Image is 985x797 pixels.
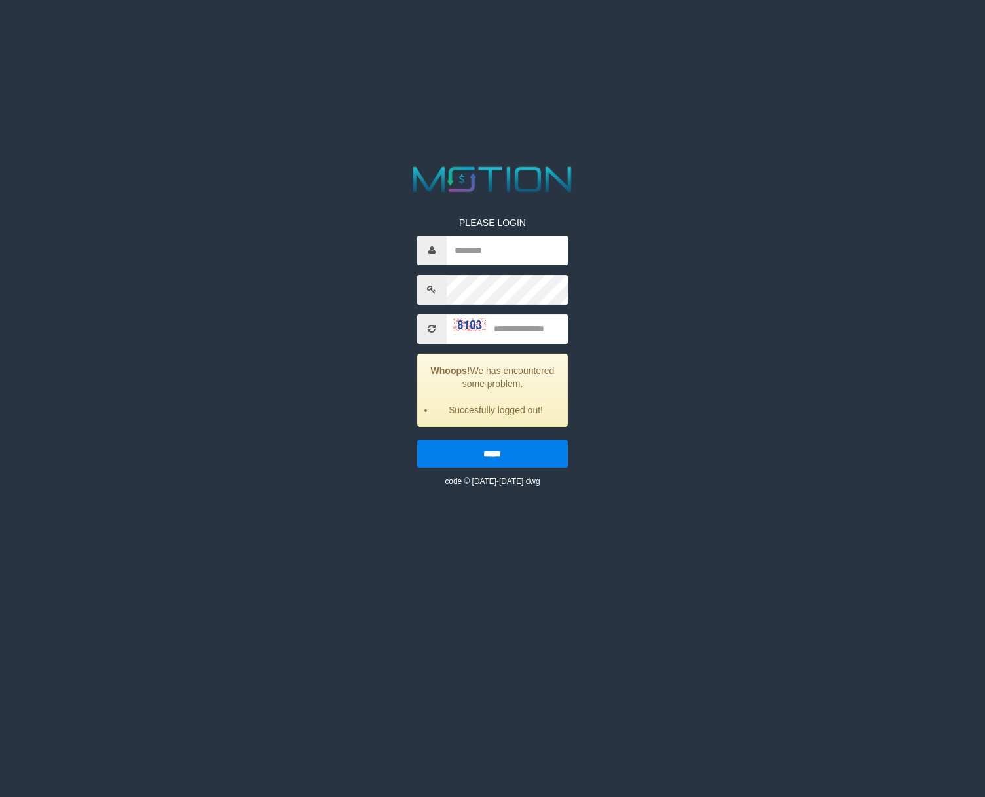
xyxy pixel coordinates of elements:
strong: Whoops! [431,365,470,376]
div: We has encountered some problem. [417,354,568,427]
img: captcha [453,318,486,331]
li: Succesfully logged out! [434,403,558,417]
small: code © [DATE]-[DATE] dwg [445,477,540,486]
img: MOTION_logo.png [406,162,578,196]
p: PLEASE LOGIN [417,216,568,229]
